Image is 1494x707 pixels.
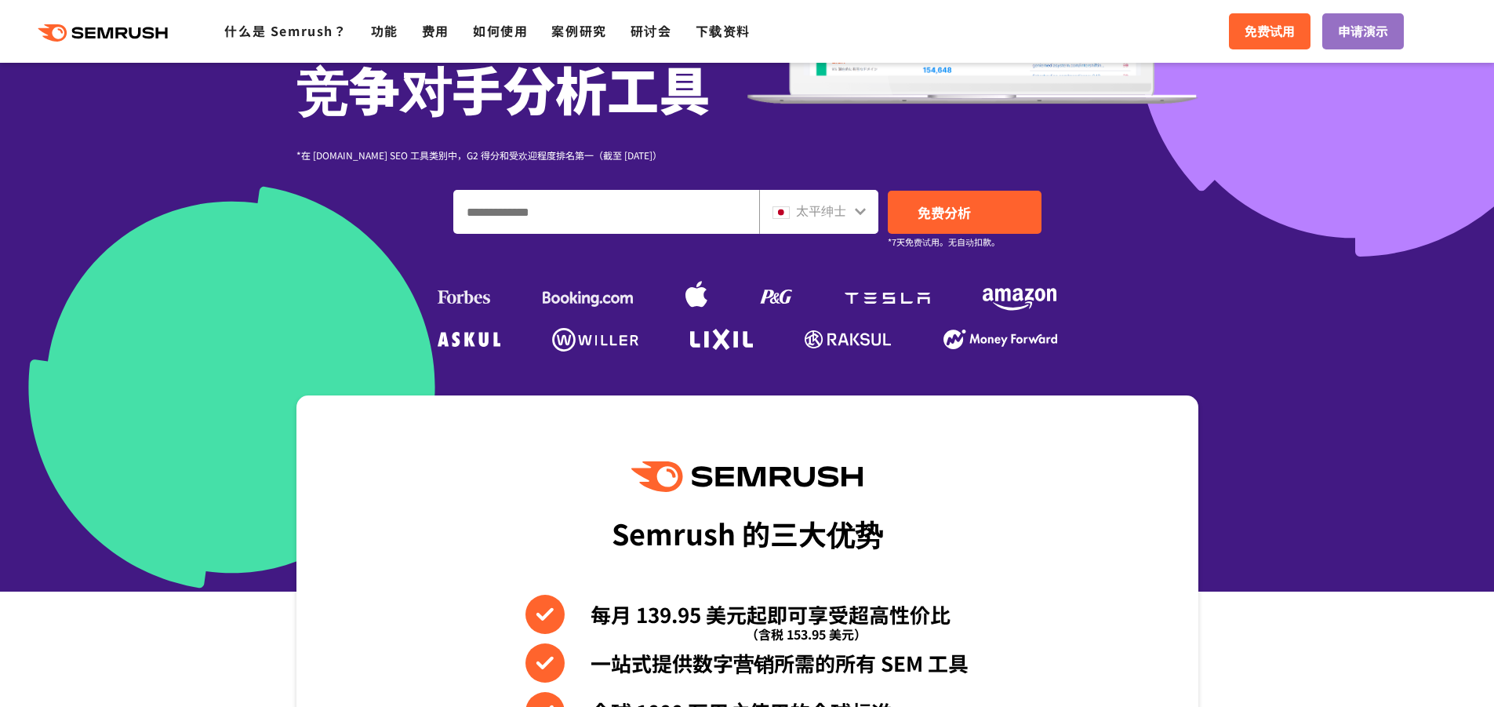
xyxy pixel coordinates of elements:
font: 竞争对手分析工具 [296,50,711,126]
input: 输入域名、关键字或 URL [454,191,758,233]
a: 功能 [371,21,398,40]
font: 免费试用 [1245,21,1295,40]
a: 如何使用 [473,21,528,40]
a: 研讨会 [631,21,672,40]
font: 申请演示 [1338,21,1388,40]
font: （含税 153.95 美元） [746,625,867,643]
font: Semrush 的三大优势 [612,512,883,553]
img: Semrush [631,461,862,492]
a: 费用 [422,21,449,40]
font: 太平绅士 [796,201,846,220]
a: 免费分析 [888,191,1041,234]
a: 申请演示 [1322,13,1404,49]
font: *在 [DOMAIN_NAME] SEO 工具类别中，G2 得分和受欢迎程度排名第一（截至 [DATE]） [296,148,662,162]
font: 一站式提供数字营销所需的所有 SEM 工具 [591,648,969,677]
a: 免费试用 [1229,13,1310,49]
font: 每月 139.95 美元起即可享受超高性价比 [591,599,951,629]
font: *7天免费试用。无自动扣款。 [888,235,1000,248]
a: 下载资料 [696,21,751,40]
a: 什么是 Semrush？ [224,21,347,40]
font: 免费分析 [918,202,971,222]
a: 案例研究 [551,21,606,40]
